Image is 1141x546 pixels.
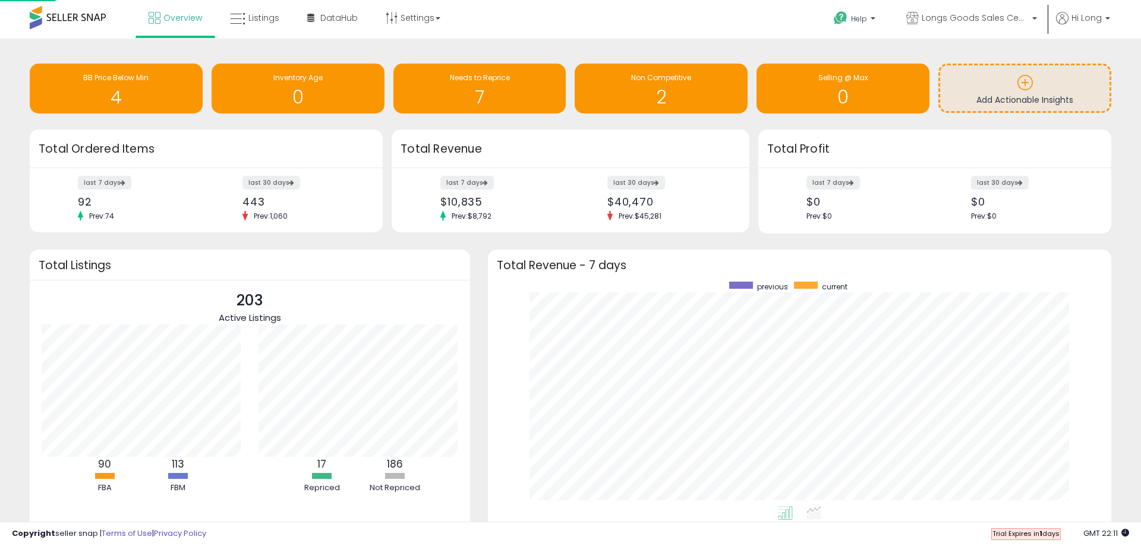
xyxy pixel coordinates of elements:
h1: 4 [36,87,197,107]
span: 2025-10-6 22:11 GMT [1083,528,1129,539]
span: current [822,282,847,292]
label: last 7 days [806,176,860,190]
label: last 30 days [971,176,1029,190]
span: Longs Goods Sales Center [922,12,1029,24]
div: FBM [142,482,213,494]
div: 92 [78,195,197,208]
span: Trial Expires in days [992,529,1060,538]
span: previous [757,282,788,292]
h1: 0 [218,87,379,107]
a: Privacy Policy [154,528,206,539]
label: last 30 days [607,176,665,190]
div: $0 [971,195,1090,208]
span: Prev: 74 [83,211,120,221]
b: 1 [1039,529,1042,538]
p: 203 [219,289,281,312]
a: Selling @ Max 0 [757,64,929,113]
span: Prev: $0 [971,211,997,221]
span: BB Price Below Min [83,72,149,83]
span: Needs to Reprice [450,72,510,83]
span: Add Actionable Insights [976,94,1073,106]
label: last 7 days [440,176,494,190]
span: Inventory Age [273,72,323,83]
b: 17 [317,457,326,471]
div: seller snap | | [12,528,206,539]
span: Listings [248,12,279,24]
div: $10,835 [440,195,562,208]
a: Hi Long [1056,12,1110,39]
h3: Total Revenue [401,141,740,157]
span: Selling @ Max [818,72,868,83]
span: Overview [163,12,202,24]
span: Non Competitive [631,72,691,83]
a: Terms of Use [102,528,152,539]
h1: 7 [399,87,560,107]
span: Help [851,14,867,24]
a: Needs to Reprice 7 [393,64,566,113]
span: DataHub [320,12,358,24]
label: last 30 days [242,176,300,190]
h1: 0 [762,87,923,107]
span: Hi Long [1071,12,1102,24]
a: Non Competitive 2 [575,64,748,113]
h3: Total Revenue - 7 days [497,261,1102,270]
h3: Total Profit [767,141,1102,157]
i: Get Help [833,11,848,26]
span: Prev: $8,792 [446,211,497,221]
h3: Total Ordered Items [39,141,374,157]
b: 113 [172,457,184,471]
b: 90 [98,457,111,471]
div: Not Repriced [360,482,431,494]
a: BB Price Below Min 4 [30,64,203,113]
a: Inventory Age 0 [212,64,384,113]
a: Help [824,2,887,39]
div: 443 [242,195,362,208]
span: Prev: $45,281 [613,211,667,221]
div: $0 [806,195,926,208]
span: Prev: 1,060 [248,211,294,221]
div: Repriced [286,482,358,494]
h1: 2 [581,87,742,107]
label: last 7 days [78,176,131,190]
span: Prev: $0 [806,211,832,221]
span: Active Listings [219,311,281,324]
a: Add Actionable Insights [940,65,1110,111]
div: FBA [69,482,140,494]
strong: Copyright [12,528,55,539]
b: 186 [387,457,403,471]
h3: Total Listings [39,261,461,270]
div: $40,470 [607,195,729,208]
